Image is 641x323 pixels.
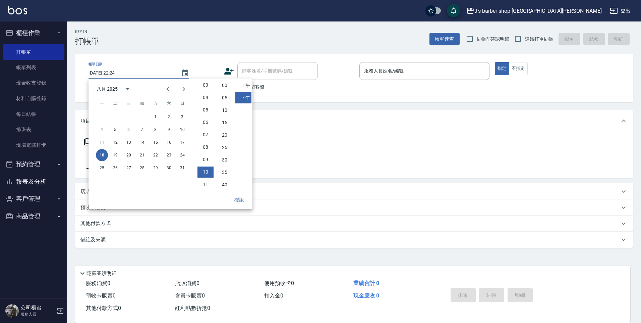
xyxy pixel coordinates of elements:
[89,62,103,67] label: 帳單日期
[109,136,121,148] button: 12
[464,4,604,18] button: J’s barber shop [GEOGRAPHIC_DATA][PERSON_NAME]
[136,97,148,110] span: 星期四
[197,80,214,91] li: 3 hours
[228,194,250,206] button: 確認
[3,173,64,190] button: 報表及分析
[5,304,19,318] img: Person
[89,67,174,79] input: YYYY/MM/DD hh:mm
[447,4,460,17] button: save
[353,292,379,299] span: 現金應收 0
[197,129,214,140] li: 7 hours
[176,136,188,148] button: 17
[3,137,64,153] a: 現場電腦打卡
[234,79,252,191] ul: Select meridiem
[75,199,633,216] div: 預收卡販賣
[96,97,108,110] span: 星期一
[3,190,64,207] button: 客戶管理
[123,97,135,110] span: 星期三
[235,80,251,91] li: 上午
[217,167,233,178] li: 35 minutes
[120,81,136,97] button: calendar view is open, switch to year view
[136,149,148,161] button: 21
[525,36,553,43] span: 連續打單結帳
[96,136,108,148] button: 11
[176,81,192,97] button: Next month
[150,162,162,174] button: 29
[176,162,188,174] button: 31
[197,92,214,103] li: 4 hours
[176,124,188,136] button: 10
[3,207,64,225] button: 商品管理
[3,122,64,137] a: 排班表
[217,105,233,116] li: 10 minutes
[3,44,64,60] a: 打帳單
[217,80,233,91] li: 0 minutes
[109,124,121,136] button: 5
[175,280,199,286] span: 店販消費 0
[150,149,162,161] button: 22
[217,117,233,128] li: 15 minutes
[123,124,135,136] button: 6
[175,292,205,299] span: 會員卡販賣 0
[197,154,214,165] li: 9 hours
[109,162,121,174] button: 26
[163,162,175,174] button: 30
[176,111,188,123] button: 3
[150,97,162,110] span: 星期五
[123,162,135,174] button: 27
[75,183,633,199] div: 店販銷售
[197,117,214,128] li: 6 hours
[429,33,460,45] button: 帳單速查
[96,149,108,161] button: 18
[160,81,176,97] button: Previous month
[607,5,633,17] button: 登出
[123,149,135,161] button: 20
[8,6,27,14] img: Logo
[80,236,106,243] p: 備註及來源
[86,270,117,277] p: 隱藏業績明細
[474,7,602,15] div: J’s barber shop [GEOGRAPHIC_DATA][PERSON_NAME]
[80,118,101,125] p: 項目消費
[86,292,116,299] span: 預收卡販賣 0
[217,154,233,166] li: 30 minutes
[3,60,64,75] a: 帳單列表
[136,162,148,174] button: 28
[246,84,265,91] span: 不留客資
[96,124,108,136] button: 4
[80,204,106,211] p: 預收卡販賣
[509,62,528,75] button: 不指定
[123,136,135,148] button: 13
[163,149,175,161] button: 23
[176,97,188,110] span: 星期日
[20,311,55,317] p: 服務人員
[3,155,64,173] button: 預約管理
[264,292,283,299] span: 扣入金 0
[75,30,99,34] h2: Key In
[150,136,162,148] button: 15
[96,162,108,174] button: 25
[3,24,64,42] button: 櫃檯作業
[80,220,114,227] p: 其他付款方式
[80,188,101,195] p: 店販銷售
[75,37,99,46] h3: 打帳單
[136,136,148,148] button: 14
[495,62,509,75] button: 指定
[163,97,175,110] span: 星期六
[197,104,214,116] li: 5 hours
[150,111,162,123] button: 1
[163,136,175,148] button: 16
[264,280,294,286] span: 使用預收卡 0
[20,305,55,311] h5: 公司櫃台
[196,79,215,191] ul: Select hours
[217,92,233,103] li: 5 minutes
[3,75,64,91] a: 現金收支登錄
[163,124,175,136] button: 9
[163,111,175,123] button: 2
[175,305,210,311] span: 紅利點數折抵 0
[176,149,188,161] button: 24
[75,216,633,232] div: 其他付款方式
[177,65,193,81] button: Choose date, selected date is 2025-08-18
[217,142,233,153] li: 25 minutes
[235,92,251,103] li: 下午
[109,97,121,110] span: 星期二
